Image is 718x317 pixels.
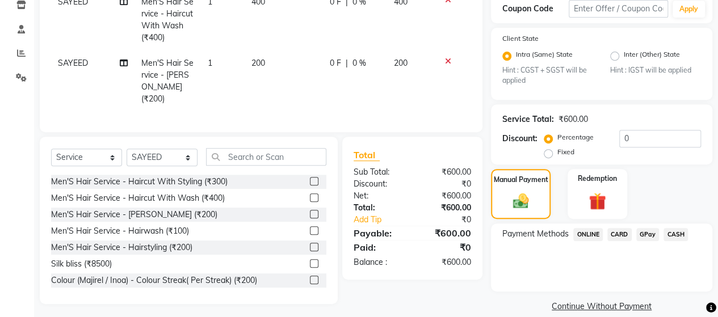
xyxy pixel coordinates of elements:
[610,65,701,75] small: Hint : IGST will be applied
[141,58,194,104] span: Men'S Hair Service - [PERSON_NAME] (₹200)
[624,49,680,63] label: Inter (Other) State
[345,178,413,190] div: Discount:
[206,148,326,166] input: Search or Scan
[559,113,588,125] div: ₹600.00
[502,133,538,145] div: Discount:
[345,240,413,254] div: Paid:
[51,176,228,188] div: Men'S Hair Service - Haircut With Styling (₹300)
[412,240,480,254] div: ₹0
[51,242,192,253] div: Men'S Hair Service - Hairstyling (₹200)
[516,49,573,63] label: Intra (Same) State
[508,192,534,210] img: _cash.svg
[208,58,212,68] span: 1
[502,65,593,86] small: Hint : CGST + SGST will be applied
[345,226,413,240] div: Payable:
[502,113,554,125] div: Service Total:
[636,228,660,241] span: GPay
[412,178,480,190] div: ₹0
[412,166,480,178] div: ₹600.00
[346,57,348,69] span: |
[51,274,257,286] div: Colour (Majirel / Inoa) - Colour Streak( Per Streak) (₹200)
[664,228,688,241] span: CASH
[51,209,217,221] div: Men'S Hair Service - [PERSON_NAME] (₹200)
[412,202,480,214] div: ₹600.00
[412,190,480,202] div: ₹600.00
[423,214,480,226] div: ₹0
[51,225,189,237] div: Men'S Hair Service - Hairwash (₹100)
[557,132,594,142] label: Percentage
[345,202,413,214] div: Total:
[557,147,574,157] label: Fixed
[345,166,413,178] div: Sub Total:
[58,58,88,68] span: SAYEED
[345,190,413,202] div: Net:
[493,301,710,312] a: Continue Without Payment
[345,256,413,268] div: Balance :
[502,228,569,240] span: Payment Methods
[578,174,617,184] label: Redemption
[51,258,112,270] div: Silk bliss (₹8500)
[673,1,705,18] button: Apply
[251,58,265,68] span: 200
[583,191,611,212] img: _gift.svg
[412,226,480,240] div: ₹600.00
[502,33,539,44] label: Client State
[412,256,480,268] div: ₹600.00
[573,228,603,241] span: ONLINE
[352,57,366,69] span: 0 %
[394,58,408,68] span: 200
[502,3,569,15] div: Coupon Code
[330,57,341,69] span: 0 F
[51,192,225,204] div: Men'S Hair Service - Haircut With Wash (₹400)
[345,214,423,226] a: Add Tip
[607,228,632,241] span: CARD
[494,175,548,185] label: Manual Payment
[354,149,380,161] span: Total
